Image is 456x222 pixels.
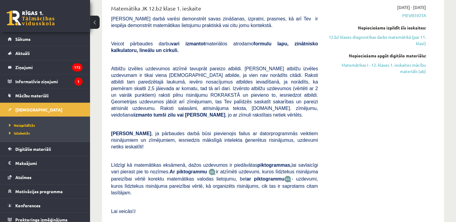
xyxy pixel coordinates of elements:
[15,146,51,152] span: Digitālie materiāli
[15,107,62,112] span: [DEMOGRAPHIC_DATA]
[8,103,83,117] a: [DEMOGRAPHIC_DATA]
[74,78,83,86] i: 1
[327,53,426,59] div: Nepieciešams apgūt digitālo materiālu:
[8,75,83,88] a: Informatīvie ziņojumi1
[15,60,83,74] legend: Ziņojumi
[9,130,84,136] a: Izlabotās
[111,131,318,149] span: , ja pārbaudes darbā būsi pievienojis failus ar datorprogrammās veiktiem risinājumiem un zīmējumi...
[15,156,83,170] legend: Maksājumi
[111,66,318,117] span: Atbilžu izvēles uzdevumos atzīmē tavuprāt pareizo atbildi. [PERSON_NAME] atbilžu izvēles uzdevuma...
[246,176,284,181] b: ar piktogrammu
[8,199,83,212] a: Konferences
[111,41,318,53] span: Veicot pārbaudes darbu materiālos atrodamo
[171,41,205,46] b: vari izmantot
[134,112,152,117] b: izmanto
[8,184,83,198] a: Motivācijas programma
[7,11,55,26] a: Rīgas 1. Tālmācības vidusskola
[9,131,30,135] span: Izlabotās
[209,169,216,175] img: JfuEzvunn4EvwAAAAASUVORK5CYII=
[327,62,426,75] a: Matemātikas I - 12. klases 1. ieskaites mācību materiāls (ab)
[170,169,207,174] b: Ar piktogrammu
[8,32,83,46] a: Sākums
[134,209,136,214] span: J
[111,176,318,195] span: - uzdevumi, kuros līdztekus risinājuma pareizībai vērtē, kā organizēts risinājums, cik tas ir sap...
[284,176,291,183] img: wKvN42sLe3LLwAAAABJRU5ErkJggg==
[15,75,83,88] legend: Informatīvie ziņojumi
[111,41,318,53] b: formulu lapu, zinātnisko kalkulatoru, lineālu un cirkuli.
[111,209,134,214] span: Lai veicās!
[111,16,318,28] span: [PERSON_NAME] darbā varēsi demonstrēt savas zināšanas, izpratni, prasmes, kā arī Tev ir iespēja d...
[15,189,63,194] span: Motivācijas programma
[153,112,225,117] b: tumši zilu vai [PERSON_NAME]
[15,93,49,98] span: Mācību materiāli
[15,36,31,42] span: Sākums
[15,175,32,180] span: Atzīmes
[8,46,83,60] a: Aktuāli
[9,123,84,128] a: Neizpildītās
[8,60,83,74] a: Ziņojumi172
[8,156,83,170] a: Maksājumi
[327,34,426,47] a: 12.b2 klases diagnostikas darbs matemātikā (par 11. klasi)
[257,163,291,168] b: piktogrammas,
[111,131,151,136] span: [PERSON_NAME]
[9,123,35,128] span: Neizpildītās
[111,4,318,15] div: Matemātika JK 12.b2 klase 1. ieskaite
[327,25,426,31] div: Nepieciešams izpildīt šīs ieskaites:
[111,163,318,174] span: Līdzīgi kā matemātikas eksāmenā, dažos uzdevumos ir piedāvātas lai savlaicīgi vari pierast pie to...
[8,170,83,184] a: Atzīmes
[15,50,30,56] span: Aktuāli
[72,63,83,71] i: 172
[397,4,426,11] span: [DATE] - [DATE]
[327,12,426,19] span: Pievienota
[15,203,41,208] span: Konferences
[8,89,83,102] a: Mācību materiāli
[8,142,83,156] a: Digitālie materiāli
